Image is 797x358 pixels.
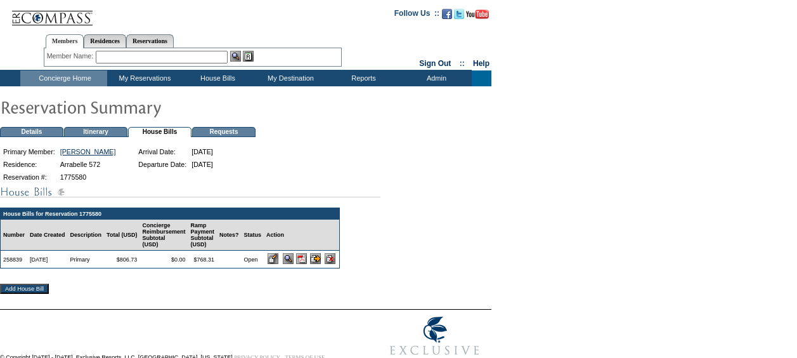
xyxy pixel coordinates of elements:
div: Member Name: [47,51,96,62]
td: Action [264,220,339,251]
td: Reports [326,70,399,86]
img: Become our fan on Facebook [442,9,452,19]
td: House Bills [128,127,191,137]
td: Departure Date: [136,159,188,170]
td: Itinerary [64,127,127,137]
a: [PERSON_NAME] [60,148,116,156]
a: Residences [84,34,126,48]
td: [DATE] [27,251,68,268]
a: Follow us on Twitter [454,13,464,20]
td: Arrival Date: [136,146,188,157]
a: Sign Out [419,59,451,68]
td: My Reservations [107,70,180,86]
img: View [230,51,241,62]
td: Arrabelle 572 [58,159,118,170]
td: [DATE] [190,146,215,157]
td: 258839 [1,251,27,268]
td: House Bills [180,70,253,86]
td: Requests [192,127,256,137]
input: View [283,253,294,264]
a: Reservations [126,34,174,48]
td: 1775580 [58,171,118,183]
input: Submit for Processing [310,253,321,264]
td: Total (USD) [104,220,139,251]
a: Members [46,34,84,48]
img: b_pdf.gif [296,253,307,264]
a: Become our fan on Facebook [442,13,452,20]
td: House Bills for Reservation 1775580 [1,208,339,220]
span: :: [460,59,465,68]
td: Notes? [217,220,242,251]
td: Residence: [1,159,57,170]
img: Follow us on Twitter [454,9,464,19]
td: Primary Member: [1,146,57,157]
td: $768.31 [188,251,217,268]
input: Edit [268,253,278,264]
td: Date Created [27,220,68,251]
td: Reservation #: [1,171,57,183]
td: [DATE] [190,159,215,170]
td: Description [68,220,105,251]
td: Status [241,220,264,251]
td: Admin [399,70,472,86]
td: Ramp Payment Subtotal (USD) [188,220,217,251]
img: Reservations [243,51,254,62]
td: Primary [68,251,105,268]
td: $806.73 [104,251,139,268]
img: Subscribe to our YouTube Channel [466,10,489,19]
td: My Destination [253,70,326,86]
a: Help [473,59,489,68]
a: Subscribe to our YouTube Channel [466,13,489,20]
td: Follow Us :: [394,8,439,23]
td: Concierge Reimbursement Subtotal (USD) [139,220,188,251]
td: Concierge Home [20,70,107,86]
td: Number [1,220,27,251]
td: Open [241,251,264,268]
td: $0.00 [139,251,188,268]
input: Delete [325,253,335,264]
